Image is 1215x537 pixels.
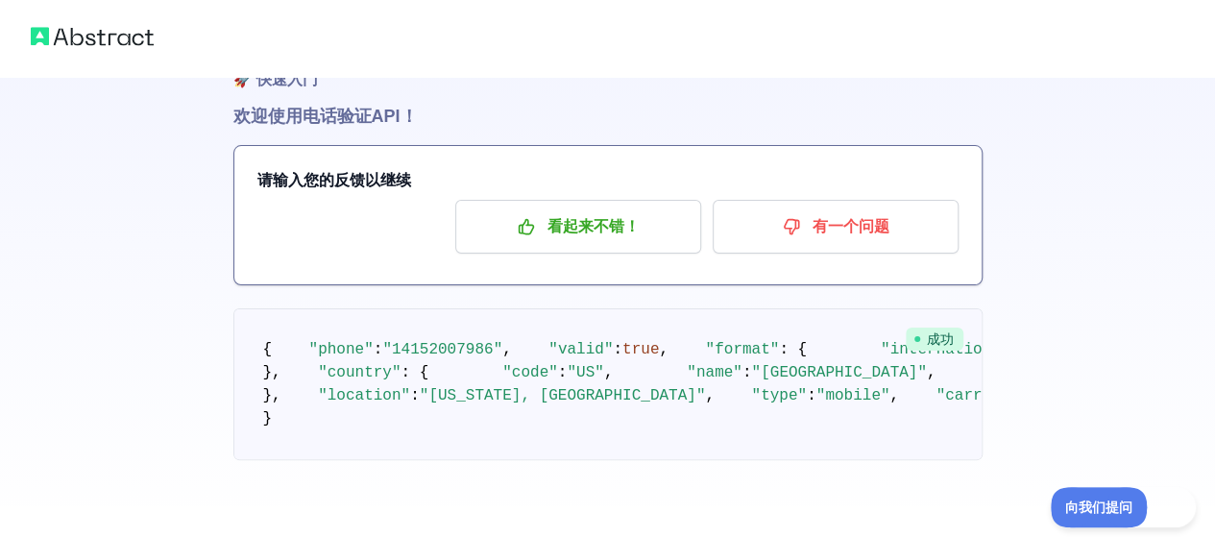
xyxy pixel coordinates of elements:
[604,364,614,381] span: ,
[382,341,502,358] span: "14152007986"
[318,387,410,404] span: "location"
[713,200,959,254] button: 有一个问题
[1051,487,1196,527] iframe: 切换客户支持
[751,387,807,404] span: "type"
[613,341,622,358] span: :
[936,387,1018,404] span: "carrier"
[410,387,420,404] span: :
[401,364,429,381] span: : {
[31,23,154,50] img: 抽象标志
[567,364,603,381] span: "US"
[927,364,936,381] span: ,
[263,341,273,358] span: {
[779,341,807,358] span: : {
[813,218,889,234] font: 有一个问题
[881,341,1019,358] span: "international"
[502,364,558,381] span: "code"
[742,364,752,381] span: :
[420,387,706,404] span: "[US_STATE], [GEOGRAPHIC_DATA]"
[257,172,411,188] font: 请输入您的反馈以继续
[372,107,418,126] font: API！
[548,341,613,358] span: "valid"
[705,387,715,404] span: ,
[927,331,954,347] font: 成功
[318,364,401,381] span: "country"
[233,107,303,126] font: 欢迎使用
[303,107,372,126] font: 电话验证
[659,341,668,358] span: ,
[233,71,318,87] font: 🚀 快速入门
[807,387,816,404] span: :
[374,341,383,358] span: :
[751,364,926,381] span: "[GEOGRAPHIC_DATA]"
[889,387,899,404] span: ,
[816,387,890,404] span: "mobile"
[558,364,568,381] span: :
[705,341,779,358] span: "format"
[502,341,512,358] span: ,
[309,341,374,358] span: "phone"
[622,341,659,358] span: true
[455,200,701,254] button: 看起来不错！
[687,364,742,381] span: "name"
[547,218,640,234] font: 看起来不错！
